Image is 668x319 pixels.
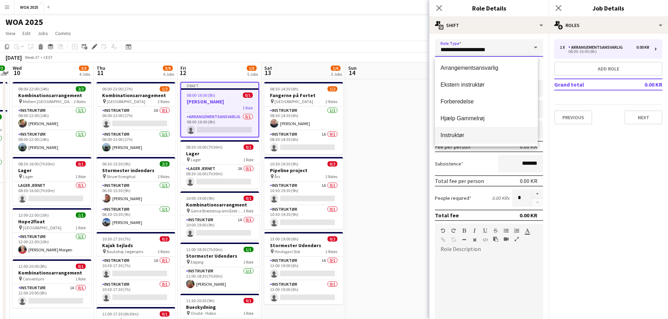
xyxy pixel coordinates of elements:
h3: Kombinationsarrangment [180,202,259,208]
button: WOA 2025 [14,0,44,14]
span: 10:00-19:00 (9h) [186,196,214,201]
app-job-card: Draft08:00-16:00 (8h)0/1[PERSON_NAME]1 RoleArrangementsansvarlig0/108:00-16:00 (8h) [180,82,259,137]
span: 2 Roles [74,99,86,104]
span: 1 Role [243,259,253,265]
h3: Stormester Udendørs [264,242,343,249]
button: Next [624,110,662,124]
span: 06:00-23:00 (17h) [102,86,133,91]
app-job-card: 12:00-20:00 (8h)0/1Kombinationsarrangement Conventum1 RoleInstruktør1A0/112:00-20:00 (8h) [13,259,91,308]
span: 08:00-16:00 (8h) [187,93,215,98]
span: Lager [191,157,201,162]
span: 12 [179,69,186,77]
span: Sun [348,65,357,71]
h3: Hope2float [13,218,91,225]
h3: Lager [180,150,259,157]
div: 0.00 KR [520,212,537,219]
div: Arrangementsansvarlig [568,45,626,50]
button: Undo [441,228,445,233]
h3: Lager [13,167,91,174]
span: 0/2 [328,236,337,242]
div: 0.00 KR [520,143,537,150]
span: Hjælp Gammelrøj [441,115,532,122]
span: Mellem [GEOGRAPHIC_DATA] og [GEOGRAPHIC_DATA] [23,99,74,104]
app-card-role: Instruktør1A0/110:30-19:30 (9h) [264,182,343,205]
div: 5 Jobs [247,72,258,77]
app-job-card: 08:30-16:00 (7h30m)0/1Lager Lager1 RoleLager Jernet2A0/108:30-16:00 (7h30m) [180,140,259,189]
div: CEST [44,55,53,60]
button: Previous [554,110,592,124]
span: Fri [180,65,186,71]
app-card-role: Lager Jernet2A0/108:30-16:00 (7h30m) [180,165,259,189]
span: 1 Role [75,225,86,230]
button: Increase [532,189,543,198]
span: 3/9 [163,66,173,71]
span: 0/1 [76,161,86,167]
h1: WOA 2025 [6,17,43,27]
span: 0/1 [76,264,86,269]
span: 1/2 [160,86,170,91]
span: Esbjerg [191,259,203,265]
app-job-card: 06:30-15:30 (9h)2/2Stormester indendørs Struer Energihal2 RolesInstruktør1/106:30-15:30 (9h)[PERS... [97,157,175,229]
app-card-role: Arrangementsansvarlig0/108:00-16:00 (8h) [181,113,258,137]
app-job-card: 10:00-19:00 (9h)0/1Kombinationsarrangment Gerne Brædstrup området - [GEOGRAPHIC_DATA]1 RoleInstru... [180,191,259,240]
span: 1/6 [331,66,340,71]
span: 08:30-16:00 (7h30m) [186,144,223,150]
span: 10:30-17:30 (7h) [102,236,131,242]
span: Bautahøj Jægerspris [107,249,143,254]
h3: Fangerne på Fortet [264,92,343,99]
span: Comms [55,30,71,36]
a: Comms [52,29,74,38]
span: 3/5 [79,66,89,71]
span: 0/2 [328,161,337,167]
span: Conventum [23,276,44,281]
span: 0/1 [160,311,170,317]
span: 13 [263,69,272,77]
span: Sat [264,65,272,71]
app-card-role: Instruktør1/112:00-22:00 (10h)[PERSON_NAME] Morgen [13,233,91,257]
div: 4 Jobs [79,72,90,77]
app-card-role: Instruktør1/108:00-22:00 (14h)[PERSON_NAME] [13,130,91,154]
button: Underline [483,228,488,233]
span: 08:00-22:00 (14h) [18,86,49,91]
app-job-card: 10:30-17:30 (7h)0/2Kajak Sejlads Bautahøj Jægerspris2 RolesInstruktør1A0/110:30-17:30 (7h) Instru... [97,232,175,304]
h3: Stormester Udendørs [180,253,259,259]
span: 14 [347,69,357,77]
span: Hindsgavl Slot [275,249,300,254]
div: 13:00-19:00 (6h)0/2Stormester Udendørs Hindsgavl Slot2 RolesInstruktør1A0/113:00-19:00 (6h) Instr... [264,232,343,304]
app-card-role: Instruktør1A0/113:00-19:00 (6h) [264,257,343,280]
span: 12:00-20:00 (8h) [18,264,47,269]
app-card-role: Instruktør0/113:00-19:00 (6h) [264,280,343,304]
app-card-role: Instruktør1/106:00-23:00 (17h)[PERSON_NAME] [97,130,175,154]
app-card-role: Instruktør1/108:00-22:00 (14h)[PERSON_NAME] [13,107,91,130]
div: 1 x [560,45,568,50]
span: 0/2 [160,236,170,242]
span: 2 Roles [325,174,337,179]
span: 1 Role [243,311,253,316]
span: [GEOGRAPHIC_DATA] [275,99,313,104]
h3: Stormester indendørs [97,167,175,174]
span: Jobs [38,30,48,36]
span: 2 Roles [158,99,170,104]
app-job-card: 06:00-23:00 (17h)1/2Kombinationsarrangement [GEOGRAPHIC_DATA]2 RolesInstruktør3A0/106:00-23:00 (1... [97,82,175,154]
div: 0.00 KR [636,45,649,50]
app-card-role: Instruktør1/111:00-18:30 (7h30m)[PERSON_NAME] [180,267,259,291]
span: 2 Roles [158,174,170,179]
span: Struer Energihal [107,174,135,179]
span: 12:00-22:00 (10h) [18,212,49,218]
app-job-card: 12:00-22:00 (10h)1/1Hope2float [GEOGRAPHIC_DATA]1 RoleInstruktør1/112:00-22:00 (10h)[PERSON_NAME]... [13,208,91,257]
div: 3 Jobs [331,72,342,77]
app-job-card: 10:30-19:30 (9h)0/2Pipeline project Års2 RolesInstruktør1A0/110:30-19:30 (9h) Instruktør0/110:30-... [264,157,343,229]
span: 11:00-17:30 (6h30m) [102,311,139,317]
span: 1 Role [75,276,86,281]
div: [DATE] [6,54,22,61]
button: Strikethrough [493,228,498,233]
button: Italic [472,228,477,233]
span: 08:30-16:00 (7h30m) [18,161,55,167]
span: 1/1 [244,247,253,252]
